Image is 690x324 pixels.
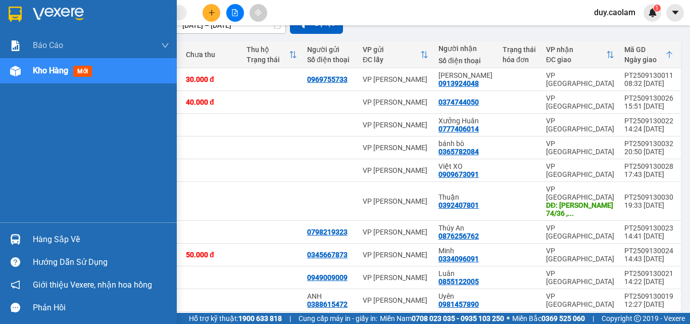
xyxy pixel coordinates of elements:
th: Toggle SortBy [541,41,619,68]
div: PT2509130022 [624,117,673,125]
div: ANH [307,292,353,300]
img: solution-icon [10,40,21,51]
img: warehouse-icon [10,66,21,76]
div: 0798219323 [307,228,348,236]
div: Minh Hoa [438,71,492,79]
div: Hàng sắp về [33,232,169,247]
b: [PERSON_NAME] [13,65,57,113]
div: 14:41 [DATE] [624,232,673,240]
div: 40.000 đ [186,98,236,106]
div: VP [PERSON_NAME] [363,121,428,129]
div: VP [PERSON_NAME] [363,75,428,83]
div: ĐC giao [546,56,606,64]
div: VP [GEOGRAPHIC_DATA] [546,162,614,178]
span: caret-down [671,8,680,17]
strong: 0708 023 035 - 0935 103 250 [412,314,504,322]
div: VP [GEOGRAPHIC_DATA] [546,71,614,87]
div: VP [PERSON_NAME] [363,197,428,205]
div: 08:32 [DATE] [624,79,673,87]
div: VP [PERSON_NAME] [363,228,428,236]
div: PT2509130024 [624,247,673,255]
div: 14:43 [DATE] [624,255,673,263]
div: VP [PERSON_NAME] [363,251,428,259]
div: Mã GD [624,45,665,54]
div: PT2509130028 [624,162,673,170]
div: Phản hồi [33,300,169,315]
div: 0969755733 [307,75,348,83]
div: 0365782084 [438,148,479,156]
div: Việt XO [438,162,492,170]
div: Minh [438,247,492,255]
div: VP [PERSON_NAME] [363,98,428,106]
strong: 1900 633 818 [238,314,282,322]
div: Số điện thoại [438,57,492,65]
div: PT2509130026 [624,94,673,102]
div: VP [PERSON_NAME] [363,296,428,304]
div: 19:33 [DATE] [624,201,673,209]
div: Xưởng Huân [438,117,492,125]
span: Miền Bắc [512,313,585,324]
span: Báo cáo [33,39,63,52]
img: warehouse-icon [10,234,21,245]
div: 0388615472 [307,300,348,308]
span: Cung cấp máy in - giấy in: [299,313,377,324]
th: Toggle SortBy [619,41,678,68]
div: Ngày giao [624,56,665,64]
span: ⚪️ [507,316,510,320]
span: | [593,313,594,324]
b: BIÊN NHẬN GỬI HÀNG HÓA [65,15,97,97]
div: 0913924048 [438,79,479,87]
li: (c) 2017 [85,48,139,61]
div: VP nhận [546,45,606,54]
div: PT2509130032 [624,140,673,148]
div: 15:51 [DATE] [624,102,673,110]
button: file-add [226,4,244,22]
span: down [161,41,169,50]
span: question-circle [11,257,20,267]
strong: 0369 525 060 [541,314,585,322]
sup: 1 [654,5,661,12]
div: hóa đơn [503,56,536,64]
img: logo.jpg [110,13,134,37]
div: Trạng thái [503,45,536,54]
div: VP gửi [363,45,420,54]
div: 0392407801 [438,201,479,209]
div: Người gửi [307,45,353,54]
div: 17:43 [DATE] [624,170,673,178]
div: VP [PERSON_NAME] [363,166,428,174]
div: VP [GEOGRAPHIC_DATA] [546,269,614,286]
span: ... [568,209,574,217]
button: plus [203,4,220,22]
div: Uyên [438,292,492,300]
div: 0949009009 [307,273,348,282]
div: Số điện thoại [307,56,353,64]
div: VP [GEOGRAPHIC_DATA] [546,247,614,263]
div: Thúy An [438,224,492,232]
div: VP [GEOGRAPHIC_DATA] [546,117,614,133]
div: Trạng thái [247,56,289,64]
span: aim [255,9,262,16]
th: Toggle SortBy [358,41,433,68]
span: plus [208,9,215,16]
div: Hướng dẫn sử dụng [33,255,169,270]
button: caret-down [666,4,684,22]
button: aim [250,4,267,22]
div: 0981457890 [438,300,479,308]
div: VP [GEOGRAPHIC_DATA] [546,140,614,156]
div: 30.000 đ [186,75,236,83]
span: Giới thiệu Vexere, nhận hoa hồng [33,279,152,291]
div: DĐ: Trương Quốc Dung 74/36 , Phường 10 , Phú nhuận [546,201,614,217]
div: VP [GEOGRAPHIC_DATA] [546,94,614,110]
b: [DOMAIN_NAME] [85,38,139,47]
span: 1 [655,5,659,12]
div: 14:22 [DATE] [624,277,673,286]
img: icon-new-feature [648,8,657,17]
span: Hỗ trợ kỹ thuật: [189,313,282,324]
div: Thu hộ [247,45,289,54]
div: PT2509130019 [624,292,673,300]
span: mới [73,66,92,77]
div: PT2509130011 [624,71,673,79]
span: duy.caolam [586,6,644,19]
div: 12:27 [DATE] [624,300,673,308]
span: file-add [231,9,238,16]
